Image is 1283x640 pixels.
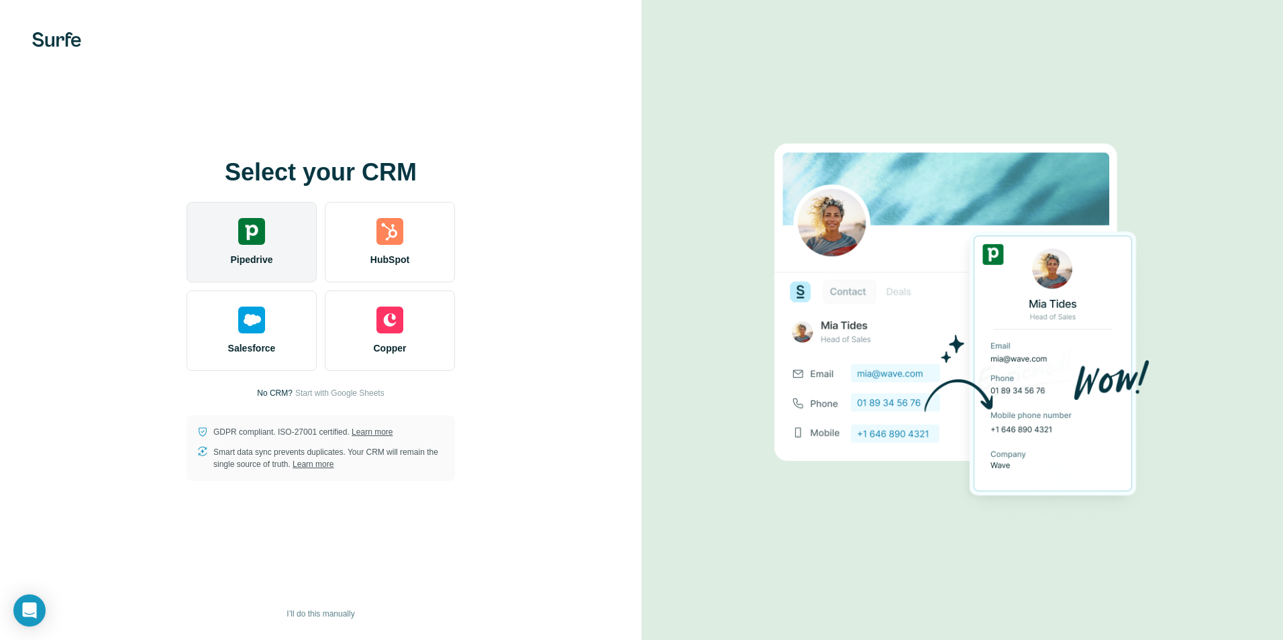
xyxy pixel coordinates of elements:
span: Copper [374,341,407,355]
img: salesforce's logo [238,307,265,333]
span: I’ll do this manually [287,608,354,620]
span: Salesforce [228,341,276,355]
img: copper's logo [376,307,403,333]
p: Smart data sync prevents duplicates. Your CRM will remain the single source of truth. [213,446,444,470]
a: Learn more [352,427,393,437]
img: Surfe's logo [32,32,81,47]
img: hubspot's logo [376,218,403,245]
button: I’ll do this manually [277,604,364,624]
span: Pipedrive [230,253,272,266]
span: HubSpot [370,253,409,266]
a: Learn more [293,460,333,469]
p: No CRM? [257,387,293,399]
h1: Select your CRM [187,159,455,186]
img: PIPEDRIVE image [774,121,1150,519]
div: Open Intercom Messenger [13,594,46,627]
button: Start with Google Sheets [295,387,384,399]
p: GDPR compliant. ISO-27001 certified. [213,426,393,438]
img: pipedrive's logo [238,218,265,245]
